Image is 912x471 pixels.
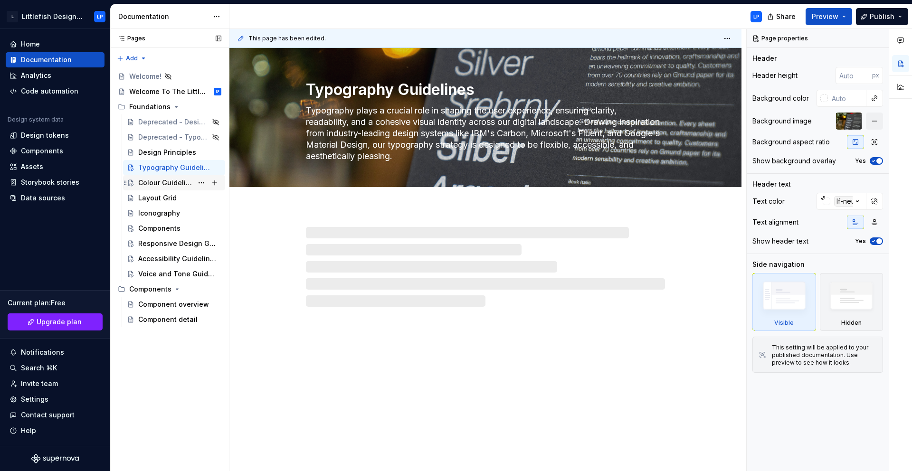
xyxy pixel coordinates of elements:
div: Layout Grid [138,193,177,203]
div: L [7,11,18,22]
a: Component overview [123,297,225,312]
label: Yes [855,157,866,165]
div: Header [752,54,777,63]
div: Foundations [129,102,171,112]
a: Voice and Tone Guidelines [123,266,225,282]
a: Welcome! [114,69,225,84]
div: Components [114,282,225,297]
textarea: Typography Guidelines [304,78,663,101]
div: Component detail [138,315,198,324]
div: Contact support [21,410,75,420]
div: Background image [752,116,812,126]
div: Home [21,39,40,49]
div: Design Principles [138,148,196,157]
a: Welcome To The Littlefish Design SystemLP [114,84,225,99]
div: Component overview [138,300,209,309]
div: Header height [752,71,798,80]
div: Show header text [752,236,808,246]
div: Deprecated - Design tokens [138,117,209,127]
div: LP [216,87,219,96]
div: Settings [21,395,48,404]
a: Accessibility Guidelines [123,251,225,266]
div: Components [138,224,180,233]
a: Design tokens [6,128,104,143]
div: Background color [752,94,809,103]
div: Welcome To The Littlefish Design System [129,87,208,96]
label: Yes [855,237,866,245]
button: Contact support [6,407,104,423]
div: Visible [774,319,794,327]
a: Layout Grid [123,190,225,206]
div: Text alignment [752,217,798,227]
span: Share [776,12,796,21]
div: Current plan : Free [8,298,103,308]
textarea: Typography plays a crucial role in shaping the user experience, ensuring clarity, readability, an... [304,103,663,164]
div: Responsive Design Guidelines [138,239,217,248]
div: Hidden [841,319,862,327]
button: Share [762,8,802,25]
button: LLittlefish Design SystemLP [2,6,108,27]
div: Assets [21,162,43,171]
div: Analytics [21,71,51,80]
div: Page tree [114,69,225,327]
button: lf-neutral/0 [817,193,866,210]
a: Components [6,143,104,159]
div: Visible [752,273,816,331]
a: Deprecated - Typography [123,130,225,145]
svg: Supernova Logo [31,454,79,463]
button: Help [6,423,104,438]
div: Data sources [21,193,65,203]
span: Preview [812,12,838,21]
div: Background aspect ratio [752,137,830,147]
span: Publish [870,12,894,21]
div: This setting will be applied to your published documentation. Use preview to see how it looks. [772,344,877,367]
div: Littlefish Design System [22,12,83,21]
div: LP [97,13,103,20]
div: Accessibility Guidelines [138,254,217,264]
div: Invite team [21,379,58,388]
div: Search ⌘K [21,363,57,373]
div: Storybook stories [21,178,79,187]
p: px [872,72,879,79]
a: Deprecated - Design tokens [123,114,225,130]
div: Voice and Tone Guidelines [138,269,217,279]
input: Auto [836,67,872,84]
input: Auto [828,90,866,107]
button: Notifications [6,345,104,360]
a: Assets [6,159,104,174]
a: Home [6,37,104,52]
div: Typography Guidelines [138,163,212,172]
a: Colour Guidelines [123,175,225,190]
a: Design Principles [123,145,225,160]
button: Add [114,52,150,65]
a: Documentation [6,52,104,67]
a: Invite team [6,376,104,391]
span: Add [126,55,138,62]
div: Deprecated - Typography [138,132,209,142]
div: Hidden [820,273,883,331]
a: Code automation [6,84,104,99]
div: Components [21,146,63,156]
div: Documentation [118,12,208,21]
div: Colour Guidelines [138,178,193,188]
a: Responsive Design Guidelines [123,236,225,251]
div: Notifications [21,348,64,357]
div: Code automation [21,86,78,96]
div: LP [753,13,760,20]
a: Upgrade plan [8,313,103,330]
a: Storybook stories [6,175,104,190]
div: Help [21,426,36,435]
span: This page has been edited. [248,35,326,42]
div: Header text [752,179,791,189]
span: Upgrade plan [37,317,82,327]
div: Text color [752,197,785,206]
div: Documentation [21,55,72,65]
div: Design tokens [21,131,69,140]
a: Iconography [123,206,225,221]
a: Components [123,221,225,236]
a: Settings [6,392,104,407]
div: Show background overlay [752,156,836,166]
div: lf-neutral/0 [834,196,874,207]
div: Side navigation [752,260,805,269]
